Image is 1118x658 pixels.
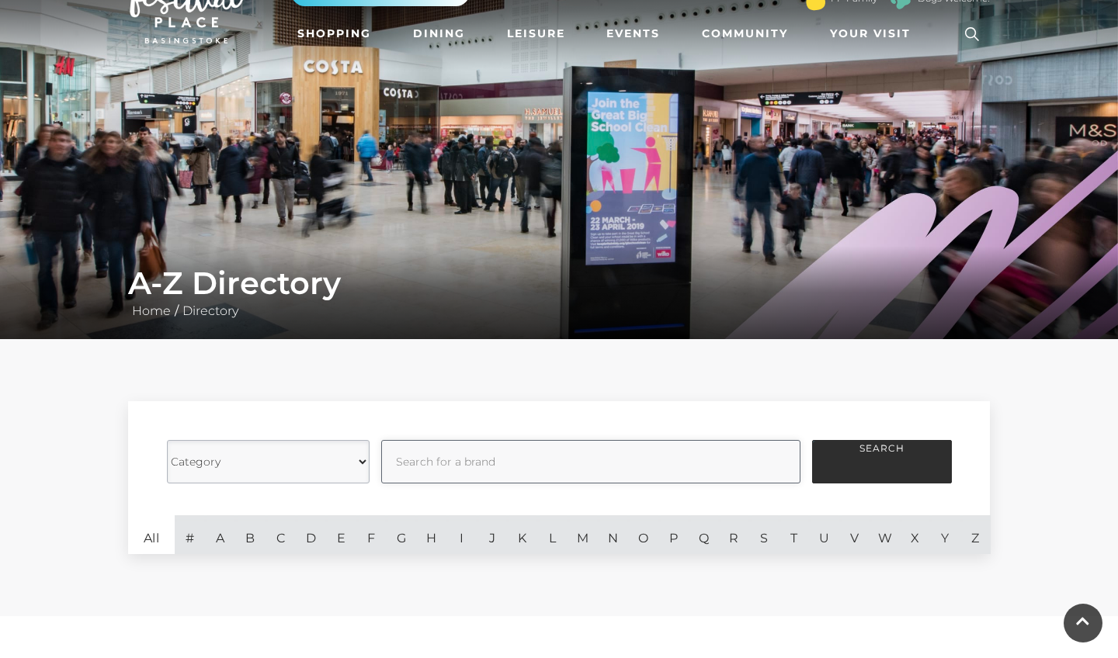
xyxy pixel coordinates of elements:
[175,515,205,554] a: #
[386,515,416,554] a: G
[749,515,779,554] a: S
[960,515,991,554] a: Z
[326,515,356,554] a: E
[870,515,900,554] a: W
[779,515,809,554] a: T
[930,515,960,554] a: Y
[205,515,235,554] a: A
[128,515,175,554] a: All
[266,515,296,554] a: C
[507,515,537,554] a: K
[537,515,568,554] a: L
[658,515,689,554] a: P
[809,515,839,554] a: U
[830,26,911,42] span: Your Visit
[477,515,507,554] a: J
[128,303,175,318] a: Home
[812,440,952,483] button: Search
[600,19,666,48] a: Events
[235,515,266,554] a: B
[598,515,628,554] a: N
[501,19,571,48] a: Leisure
[407,19,471,48] a: Dining
[296,515,326,554] a: D
[116,265,1002,320] div: /
[689,515,719,554] a: Q
[291,19,377,48] a: Shopping
[179,303,242,318] a: Directory
[696,19,794,48] a: Community
[381,440,800,483] input: Search for a brand
[568,515,598,554] a: M
[356,515,387,554] a: F
[128,265,990,302] h1: A-Z Directory
[900,515,930,554] a: X
[416,515,446,554] a: H
[628,515,658,554] a: O
[446,515,477,554] a: I
[719,515,749,554] a: R
[824,19,925,48] a: Your Visit
[839,515,870,554] a: V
